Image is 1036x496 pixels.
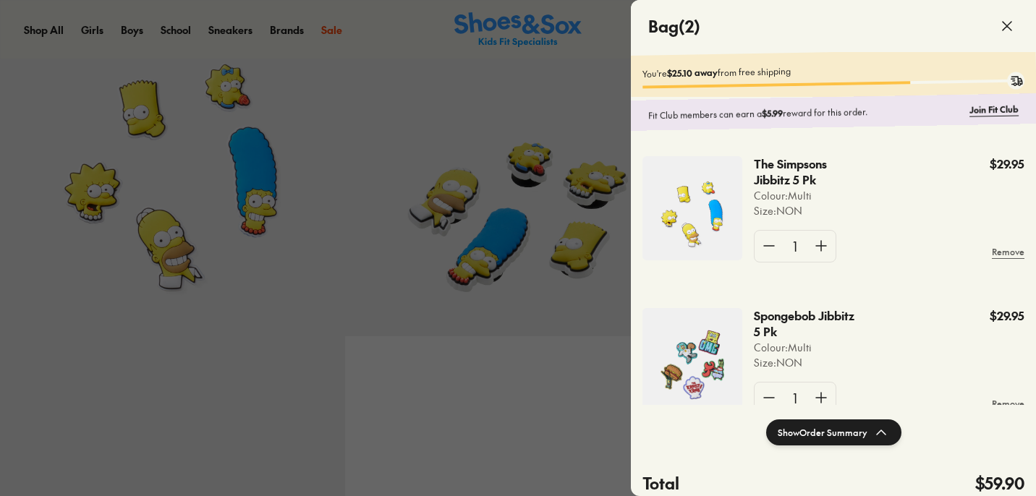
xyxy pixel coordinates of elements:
[648,103,964,122] p: Fit Club members can earn a reward for this order.
[754,188,892,203] p: Colour: Multi
[990,156,1024,172] p: $29.95
[969,103,1019,116] a: Join Fit Club
[642,308,742,412] img: 4-554078.jpg
[667,67,718,79] b: $25.10 away
[754,156,865,188] p: The Simpsons Jibbitz 5 Pk
[642,60,1024,80] p: You're from free shipping
[784,382,807,414] div: 1
[642,471,679,495] h4: Total
[762,107,783,119] b: $5.99
[754,308,855,340] p: Spongebob Jibbitz 5 Pk
[754,340,880,355] p: Colour: Multi
[648,14,700,38] h4: Bag ( 2 )
[766,419,901,445] button: ShowOrder Summary
[642,156,742,260] img: 4-554081.jpg
[754,355,880,370] p: Size : NON
[975,471,1024,495] h4: $59.90
[990,308,1024,324] p: $29.95
[784,231,807,262] div: 1
[754,203,892,218] p: Size : NON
